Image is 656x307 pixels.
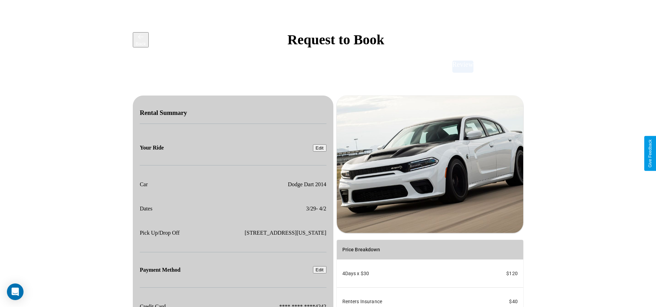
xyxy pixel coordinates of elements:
[140,181,148,188] p: Car
[133,32,149,47] button: Back
[306,206,326,212] p: 3 / 29 - 4 / 2
[648,139,653,168] div: Give Feedback
[313,144,326,152] button: Edit
[342,270,469,277] p: 4 Days x $ 30
[149,31,523,48] h1: Request to Book
[337,240,474,260] th: Price Breakdown
[452,61,473,73] div: Review
[183,61,213,73] div: Login
[366,61,404,73] div: Payment
[140,206,152,212] p: Dates
[474,260,523,288] td: $ 120
[288,181,326,188] p: Dodge Dart 2014
[140,102,326,124] h3: Rental Summary
[140,230,179,236] p: Pick Up/Drop Off
[261,61,318,73] div: Billing Address
[140,260,181,280] h4: Payment Method
[7,283,24,300] div: Open Intercom Messenger
[313,266,326,273] button: Edit
[136,41,146,46] div: Back
[244,230,326,236] p: [STREET_ADDRESS][US_STATE]
[140,138,164,158] h4: Your Ride
[342,298,469,305] p: Renters Insurance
